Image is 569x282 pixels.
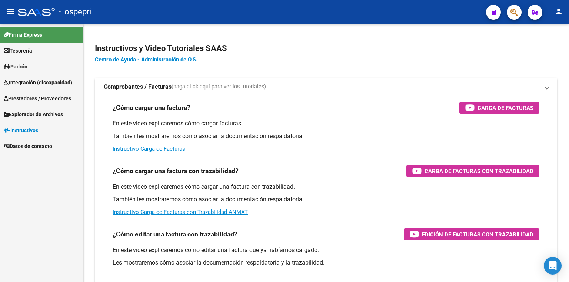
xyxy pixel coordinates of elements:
[59,4,91,20] span: - ospepri
[406,165,539,177] button: Carga de Facturas con Trazabilidad
[4,31,42,39] span: Firma Express
[4,47,32,55] span: Tesorería
[113,103,190,113] h3: ¿Cómo cargar una factura?
[113,132,539,140] p: También les mostraremos cómo asociar la documentación respaldatoria.
[404,228,539,240] button: Edición de Facturas con Trazabilidad
[4,94,71,103] span: Prestadores / Proveedores
[4,110,63,118] span: Explorador de Archivos
[113,259,539,267] p: Les mostraremos cómo asociar la documentación respaldatoria y la trazabilidad.
[425,167,533,176] span: Carga de Facturas con Trazabilidad
[113,195,539,204] p: También les mostraremos cómo asociar la documentación respaldatoria.
[113,145,185,152] a: Instructivo Carga de Facturas
[4,142,52,150] span: Datos de contacto
[544,257,562,275] div: Open Intercom Messenger
[4,126,38,134] span: Instructivos
[95,41,557,56] h2: Instructivos y Video Tutoriales SAAS
[478,103,533,113] span: Carga de Facturas
[113,166,239,176] h3: ¿Cómo cargar una factura con trazabilidad?
[172,83,266,91] span: (haga click aquí para ver los tutoriales)
[422,230,533,239] span: Edición de Facturas con Trazabilidad
[459,102,539,114] button: Carga de Facturas
[113,120,539,128] p: En este video explicaremos cómo cargar facturas.
[554,7,563,16] mat-icon: person
[4,78,72,87] span: Integración (discapacidad)
[6,7,15,16] mat-icon: menu
[113,246,539,254] p: En este video explicaremos cómo editar una factura que ya habíamos cargado.
[113,229,237,239] h3: ¿Cómo editar una factura con trazabilidad?
[95,78,557,96] mat-expansion-panel-header: Comprobantes / Facturas(haga click aquí para ver los tutoriales)
[104,83,172,91] strong: Comprobantes / Facturas
[95,56,197,63] a: Centro de Ayuda - Administración de O.S.
[113,209,248,215] a: Instructivo Carga de Facturas con Trazabilidad ANMAT
[4,63,27,71] span: Padrón
[113,183,539,191] p: En este video explicaremos cómo cargar una factura con trazabilidad.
